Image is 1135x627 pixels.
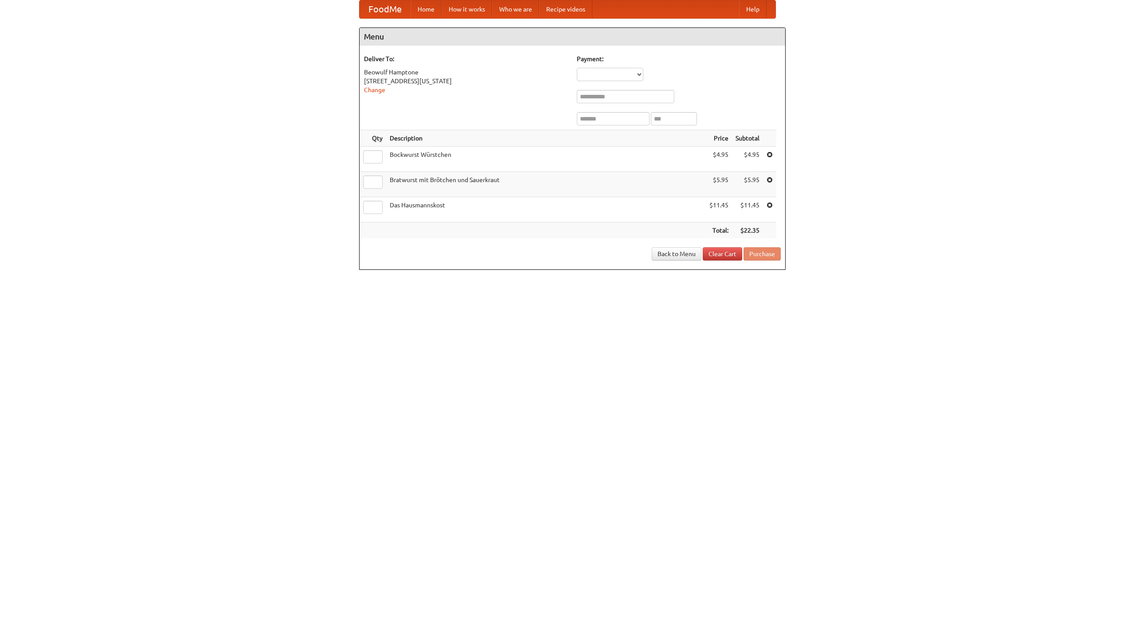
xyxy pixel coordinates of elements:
[706,130,732,147] th: Price
[706,197,732,222] td: $11.45
[364,77,568,86] div: [STREET_ADDRESS][US_STATE]
[577,55,781,63] h5: Payment:
[732,222,763,239] th: $22.35
[732,197,763,222] td: $11.45
[360,130,386,147] th: Qty
[706,222,732,239] th: Total:
[360,28,785,46] h4: Menu
[732,130,763,147] th: Subtotal
[364,86,385,93] a: Change
[492,0,539,18] a: Who we are
[386,197,706,222] td: Das Hausmannskost
[442,0,492,18] a: How it works
[703,247,742,261] a: Clear Cart
[386,147,706,172] td: Bockwurst Würstchen
[386,130,706,147] th: Description
[706,147,732,172] td: $4.95
[732,147,763,172] td: $4.95
[360,0,411,18] a: FoodMe
[364,68,568,77] div: Beowulf Hamptone
[652,247,701,261] a: Back to Menu
[386,172,706,197] td: Bratwurst mit Brötchen und Sauerkraut
[706,172,732,197] td: $5.95
[539,0,592,18] a: Recipe videos
[744,247,781,261] button: Purchase
[739,0,767,18] a: Help
[364,55,568,63] h5: Deliver To:
[732,172,763,197] td: $5.95
[411,0,442,18] a: Home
